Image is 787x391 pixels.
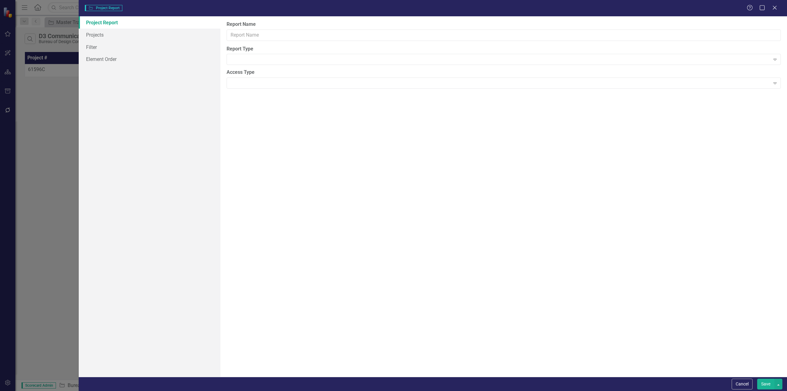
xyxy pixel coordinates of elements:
[732,379,753,389] button: Cancel
[85,5,122,11] span: Project Report
[757,379,774,389] button: Save
[79,41,220,53] a: Filter
[227,46,781,53] label: Report Type
[227,69,781,76] label: Access Type
[227,21,781,28] label: Report Name
[79,16,220,29] a: Project Report
[227,30,781,41] input: Report Name
[79,53,220,65] a: Element Order
[79,29,220,41] a: Projects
